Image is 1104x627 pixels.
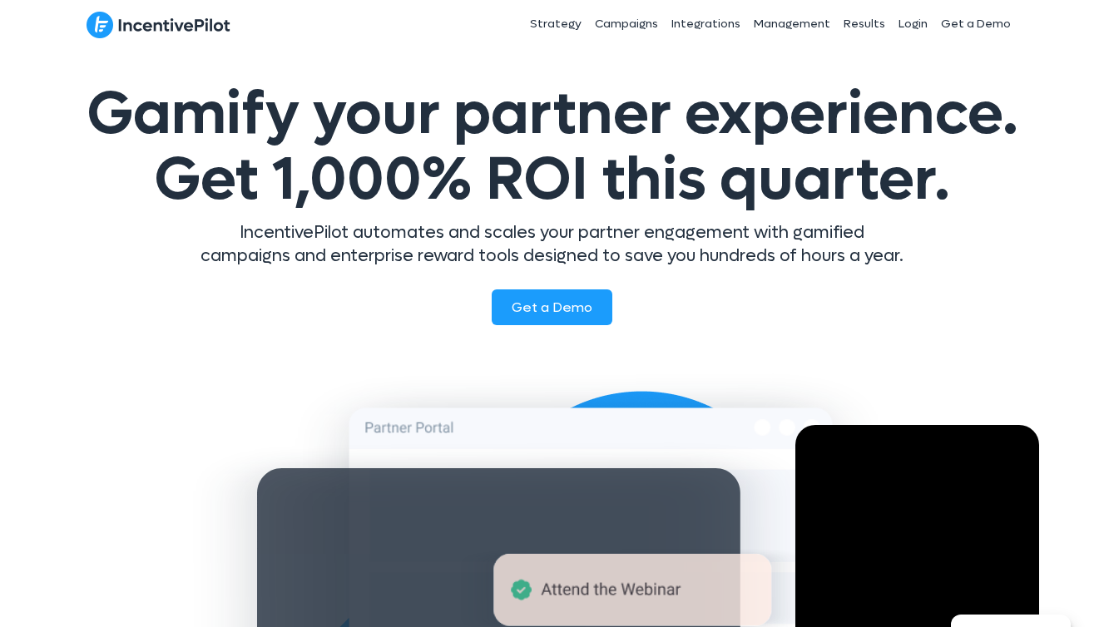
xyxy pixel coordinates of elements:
[588,3,665,45] a: Campaigns
[837,3,892,45] a: Results
[87,11,230,39] img: IncentivePilot
[523,3,588,45] a: Strategy
[154,141,950,219] span: Get 1,000% ROI this quarter.
[892,3,934,45] a: Login
[747,3,837,45] a: Management
[492,289,612,325] a: Get a Demo
[409,3,1018,45] nav: Header Menu
[199,221,906,268] p: IncentivePilot automates and scales your partner engagement with gamified campaigns and enterpris...
[665,3,747,45] a: Integrations
[934,3,1017,45] a: Get a Demo
[87,75,1018,219] span: Gamify your partner experience.
[512,299,592,316] span: Get a Demo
